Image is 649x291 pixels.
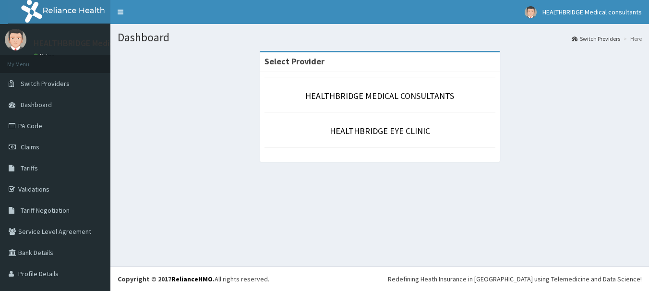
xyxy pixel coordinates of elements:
[621,35,642,43] li: Here
[5,29,26,50] img: User Image
[264,56,324,67] strong: Select Provider
[21,143,39,151] span: Claims
[542,8,642,16] span: HEALTHBRIDGE Medical consultants
[21,100,52,109] span: Dashboard
[21,164,38,172] span: Tariffs
[330,125,430,136] a: HEALTHBRIDGE EYE CLINIC
[118,275,215,283] strong: Copyright © 2017 .
[525,6,537,18] img: User Image
[572,35,620,43] a: Switch Providers
[118,31,642,44] h1: Dashboard
[34,52,57,59] a: Online
[34,39,168,48] p: HEALTHBRIDGE Medical consultants
[21,206,70,215] span: Tariff Negotiation
[388,274,642,284] div: Redefining Heath Insurance in [GEOGRAPHIC_DATA] using Telemedicine and Data Science!
[21,79,70,88] span: Switch Providers
[305,90,454,101] a: HEALTHBRIDGE MEDICAL CONSULTANTS
[171,275,213,283] a: RelianceHMO
[110,267,649,291] footer: All rights reserved.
